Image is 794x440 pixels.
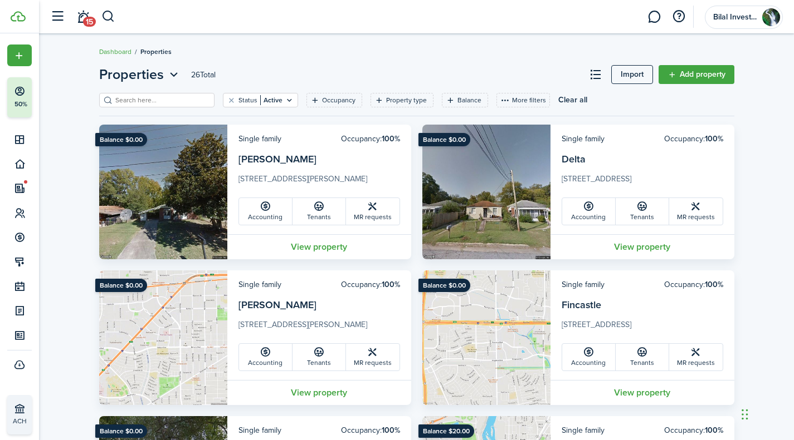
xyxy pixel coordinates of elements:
[95,424,147,438] ribbon: Balance $0.00
[386,95,427,105] filter-tag-label: Property type
[664,279,723,290] card-header-right: Occupancy:
[72,3,94,31] a: Notifications
[551,380,734,405] a: View property
[47,6,68,27] button: Open sidebar
[238,95,257,105] filter-tag-label: Status
[227,380,411,405] a: View property
[99,65,181,85] button: Properties
[669,198,723,225] a: MR requests
[99,65,181,85] button: Open menu
[418,424,474,438] ribbon: Balance $20.00
[669,344,723,370] a: MR requests
[7,45,32,66] button: Open menu
[99,47,131,57] a: Dashboard
[223,93,298,107] filter-tag: Open filter
[422,125,551,259] img: Property avatar
[11,11,26,22] img: TenantCloud
[293,344,346,370] a: Tenants
[742,398,748,431] div: Drag
[562,424,605,436] card-header-left: Single family
[562,298,601,312] a: Fincastle
[562,344,616,370] a: Accounting
[99,270,227,405] img: Property avatar
[14,100,28,109] p: 50%
[238,173,400,191] card-description: [STREET_ADDRESS][PERSON_NAME]
[95,133,147,146] ribbon: Balance $0.00
[239,198,293,225] a: Accounting
[664,133,723,145] card-header-right: Occupancy:
[99,125,227,259] img: Property avatar
[238,152,316,166] a: [PERSON_NAME]
[705,133,723,145] b: 100%
[341,424,400,436] card-header-right: Occupancy:
[239,344,293,370] a: Accounting
[558,93,587,107] button: Clear all
[238,319,400,337] card-description: [STREET_ADDRESS][PERSON_NAME]
[496,93,550,107] button: More filters
[341,279,400,290] card-header-right: Occupancy:
[422,270,551,405] img: Property avatar
[238,279,281,290] card-header-left: Single family
[371,93,433,107] filter-tag: Open filter
[227,96,236,105] button: Clear filter
[95,279,147,292] ribbon: Balance $0.00
[644,3,665,31] a: Messaging
[382,279,400,290] b: 100%
[13,416,79,426] p: ACH
[101,7,115,26] button: Search
[705,424,723,436] b: 100%
[191,69,216,81] header-page-total: 26 Total
[238,298,316,312] a: [PERSON_NAME]
[713,13,758,21] span: Bilal Investment Trust
[659,65,734,84] a: Add property
[227,234,411,259] a: View property
[562,173,723,191] card-description: [STREET_ADDRESS]
[562,152,586,166] a: Delta
[260,95,282,105] filter-tag-value: Active
[113,95,211,106] input: Search here...
[418,133,470,146] ribbon: Balance $0.00
[669,7,688,26] button: Open resource center
[293,198,346,225] a: Tenants
[382,424,400,436] b: 100%
[611,65,653,84] a: Import
[99,65,164,85] span: Properties
[83,17,96,27] span: 15
[322,95,355,105] filter-tag-label: Occupancy
[7,77,100,117] button: 50%
[562,319,723,337] card-description: [STREET_ADDRESS]
[762,8,780,26] img: Bilal Investment Trust
[382,133,400,145] b: 100%
[140,47,172,57] span: Properties
[7,395,32,434] a: ACH
[562,198,616,225] a: Accounting
[346,198,400,225] a: MR requests
[238,424,281,436] card-header-left: Single family
[616,344,669,370] a: Tenants
[238,133,281,145] card-header-left: Single family
[341,133,400,145] card-header-right: Occupancy:
[551,234,734,259] a: View property
[457,95,481,105] filter-tag-label: Balance
[346,344,400,370] a: MR requests
[442,93,488,107] filter-tag: Open filter
[306,93,362,107] filter-tag: Open filter
[705,279,723,290] b: 100%
[664,424,723,436] card-header-right: Occupancy:
[562,133,605,145] card-header-left: Single family
[562,279,605,290] card-header-left: Single family
[418,279,470,292] ribbon: Balance $0.00
[616,198,669,225] a: Tenants
[738,387,794,440] iframe: Chat Widget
